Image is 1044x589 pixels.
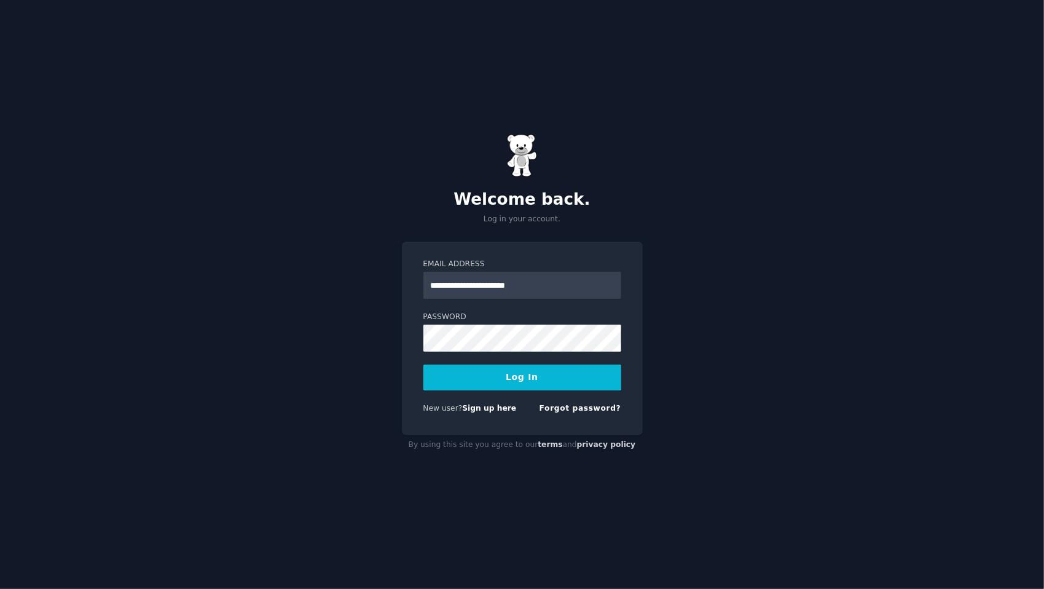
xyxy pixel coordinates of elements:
label: Email Address [423,259,621,270]
a: terms [538,440,562,449]
div: By using this site you agree to our and [402,435,643,455]
button: Log In [423,365,621,390]
a: Sign up here [462,404,516,413]
h2: Welcome back. [402,190,643,210]
span: New user? [423,404,463,413]
a: Forgot password? [540,404,621,413]
p: Log in your account. [402,214,643,225]
label: Password [423,312,621,323]
a: privacy policy [577,440,636,449]
img: Gummy Bear [507,134,538,177]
